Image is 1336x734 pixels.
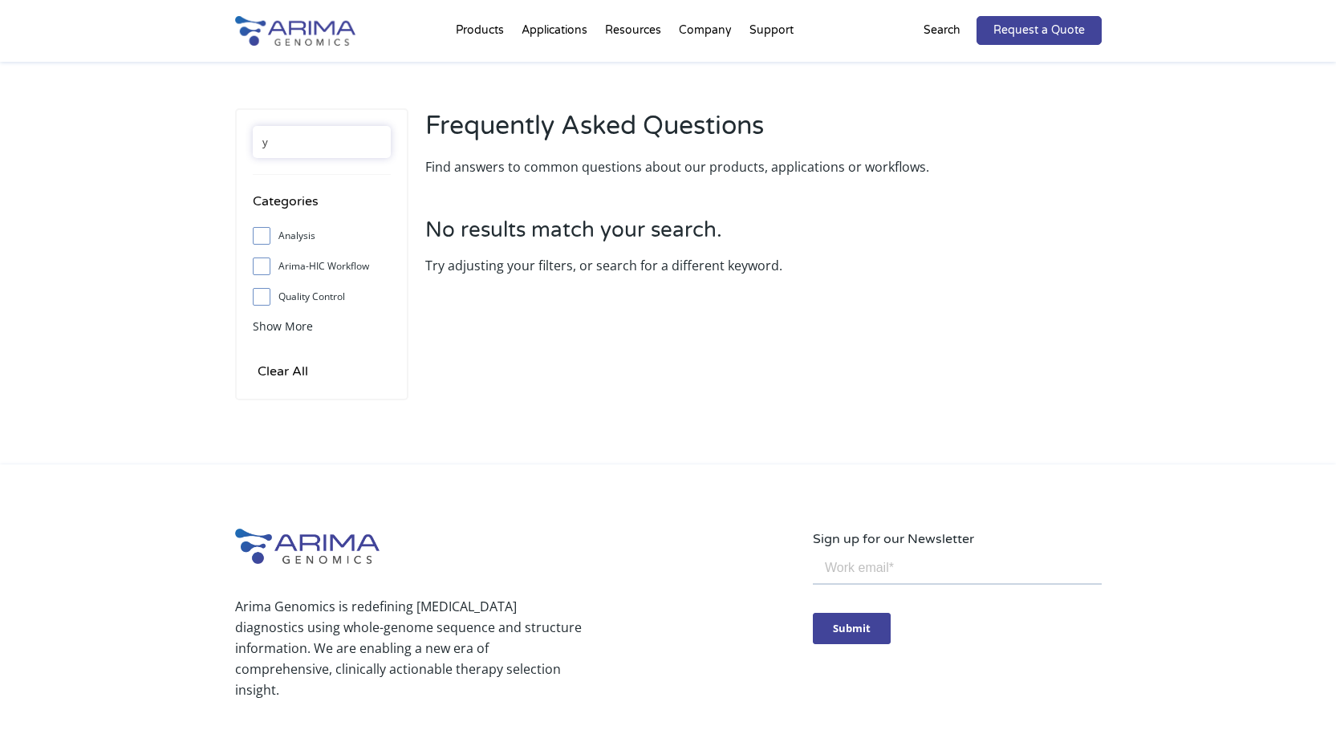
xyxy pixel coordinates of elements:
iframe: Form 0 [813,549,1102,655]
a: Request a Quote [977,16,1102,45]
img: Arima-Genomics-logo [235,529,380,564]
p: Search [924,20,960,41]
img: Arima-Genomics-logo [235,16,355,46]
label: Arima-HIC Workflow [253,254,391,278]
span: Show More [253,318,313,334]
h3: No results match your search. [425,217,1101,255]
h4: Categories [253,191,391,224]
p: Find answers to common questions about our products, applications or workflows. [425,156,1101,177]
input: Search [253,126,391,158]
label: Analysis [253,224,391,248]
p: Sign up for our Newsletter [813,529,1102,549]
h2: Frequently Asked Questions [425,108,1101,156]
p: Try adjusting your filters, or search for a different keyword. [425,255,1101,276]
input: Clear All [253,360,313,383]
label: Quality Control [253,285,391,309]
p: Arima Genomics is redefining [MEDICAL_DATA] diagnostics using whole-genome sequence and structure... [235,596,582,700]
